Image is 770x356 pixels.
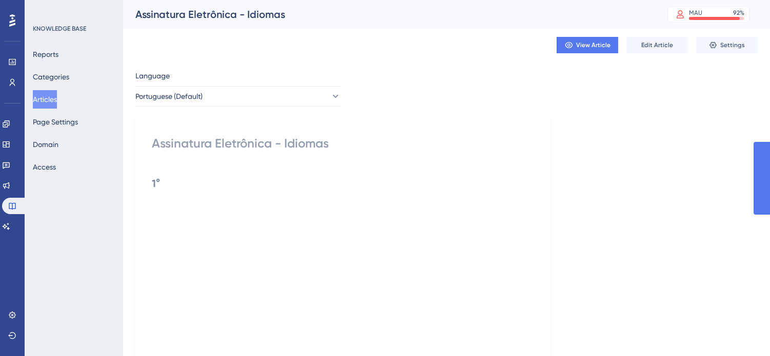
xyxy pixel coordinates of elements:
[33,45,58,64] button: Reports
[33,135,58,154] button: Domain
[696,37,758,53] button: Settings
[733,9,744,17] div: 92 %
[135,70,170,82] span: Language
[33,68,69,86] button: Categories
[152,135,534,152] div: Assinatura Eletrônica - Idiomas
[33,113,78,131] button: Page Settings
[152,177,160,190] strong: 1°
[641,41,673,49] span: Edit Article
[727,316,758,346] iframe: UserGuiding AI Assistant Launcher
[720,41,745,49] span: Settings
[33,158,56,176] button: Access
[626,37,688,53] button: Edit Article
[135,7,642,22] div: Assinatura Eletrônica - Idiomas
[576,41,610,49] span: View Article
[689,9,702,17] div: MAU
[33,25,86,33] div: KNOWLEDGE BASE
[135,86,341,107] button: Portuguese (Default)
[557,37,618,53] button: View Article
[135,90,203,102] span: Portuguese (Default)
[33,90,57,109] button: Articles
